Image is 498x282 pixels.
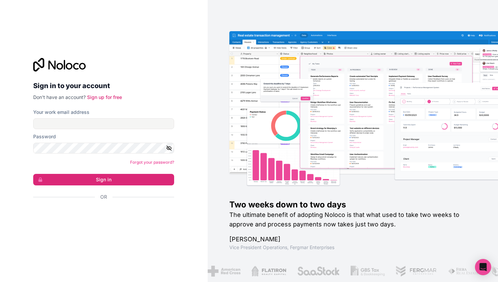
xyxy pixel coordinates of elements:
img: /assets/saastock-C6Zbiodz.png [295,266,338,277]
img: /assets/fiera-fwj2N5v4.png [446,266,478,277]
img: /assets/fergmar-CudnrXN5.png [394,266,435,277]
button: Sign in [33,174,174,185]
span: Don't have an account? [33,94,86,100]
label: Password [33,133,56,140]
iframe: Schaltfläche „Über Google anmelden“ [30,208,172,223]
a: Sign up for free [87,94,122,100]
img: /assets/flatiron-C8eUkumj.png [249,266,284,277]
a: Forgot your password? [130,160,174,165]
img: /assets/american-red-cross-BAupjrZR.png [205,266,238,277]
div: Open Intercom Messenger [475,259,491,275]
input: Email address [33,118,174,129]
input: Password [33,143,174,154]
h1: Two weeks down to two days [229,199,477,210]
span: Or [100,194,107,200]
h1: [PERSON_NAME] [229,235,477,244]
h2: The ultimate benefit of adopting Noloco is that what used to take two weeks to approve and proces... [229,210,477,229]
label: Your work email address [33,109,89,116]
img: /assets/gbstax-C-GtDUiK.png [348,266,383,277]
h2: Sign in to your account [33,80,174,92]
h1: Vice President Operations , Fergmar Enterprises [229,244,477,251]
